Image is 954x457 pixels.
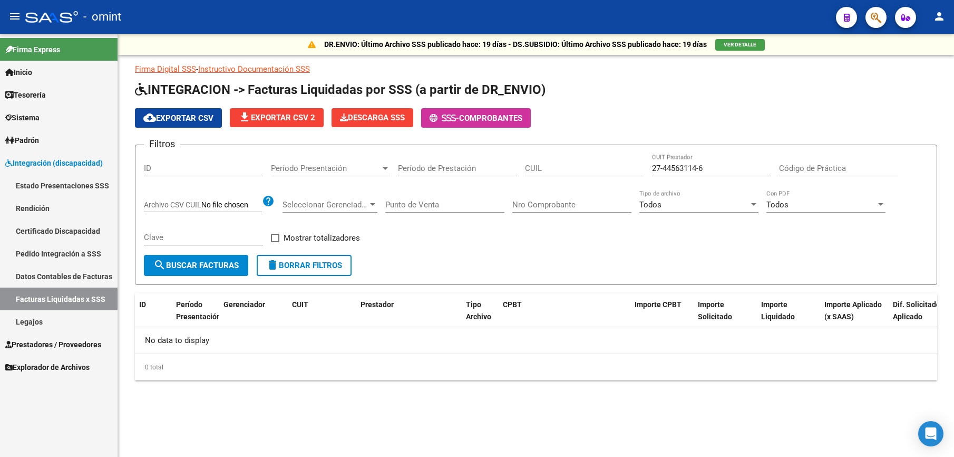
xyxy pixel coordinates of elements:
a: Instructivo Documentación SSS [198,64,310,74]
mat-icon: menu [8,10,21,23]
span: Tesorería [5,89,46,101]
span: CUIT [292,300,308,309]
span: Inicio [5,66,32,78]
p: - [135,63,937,75]
datatable-header-cell: Importe CPBT [630,293,694,340]
span: Prestadores / Proveedores [5,339,101,350]
datatable-header-cell: Importe Aplicado (x SAAS) [820,293,889,340]
span: - [430,113,459,123]
span: INTEGRACION -> Facturas Liquidadas por SSS (a partir de DR_ENVIO) [135,82,546,97]
span: Importe Aplicado (x SAAS) [824,300,882,321]
datatable-header-cell: Gerenciador [219,293,288,340]
span: Mostrar totalizadores [284,232,360,244]
datatable-header-cell: ID [135,293,172,340]
datatable-header-cell: Importe Solicitado [694,293,757,340]
datatable-header-cell: Tipo Archivo [462,293,499,340]
span: Seleccionar Gerenciador [283,200,368,210]
span: Dif. Solicitado - Aplicado [893,300,945,321]
span: Archivo CSV CUIL [144,201,201,209]
span: Borrar Filtros [266,261,342,270]
mat-icon: help [262,195,275,207]
span: Comprobantes [459,113,522,123]
input: Archivo CSV CUIL [201,201,262,210]
button: Descarga SSS [332,108,413,127]
span: Exportar CSV [143,113,213,123]
span: Importe Solicitado [698,300,732,321]
a: Firma Digital SSS [135,64,196,74]
button: -Comprobantes [421,108,531,128]
mat-icon: person [933,10,946,23]
button: Buscar Facturas [144,255,248,276]
datatable-header-cell: CUIT [288,293,356,340]
span: Período Presentación [176,300,221,321]
datatable-header-cell: Prestador [356,293,462,340]
button: Borrar Filtros [257,255,352,276]
span: ID [139,300,146,309]
span: - omint [83,5,121,28]
mat-icon: delete [266,259,279,271]
mat-icon: cloud_download [143,111,156,124]
span: Importe CPBT [635,300,682,309]
span: Todos [766,200,788,210]
mat-icon: search [153,259,166,271]
span: CPBT [503,300,522,309]
app-download-masive: Descarga masiva de comprobantes (adjuntos) [332,108,413,128]
button: Exportar CSV 2 [230,108,324,127]
datatable-header-cell: Importe Liquidado [757,293,820,340]
span: Sistema [5,112,40,123]
span: Prestador [361,300,394,309]
span: Explorador de Archivos [5,361,90,373]
span: Gerenciador [223,300,265,309]
datatable-header-cell: CPBT [499,293,630,340]
span: Todos [639,200,661,210]
span: VER DETALLE [724,42,756,47]
button: VER DETALLE [715,39,765,51]
h3: Filtros [144,137,180,151]
p: DR.ENVIO: Último Archivo SSS publicado hace: 19 días - DS.SUBSIDIO: Último Archivo SSS publicado ... [324,39,707,50]
span: Exportar CSV 2 [238,113,315,122]
span: Integración (discapacidad) [5,157,103,169]
span: Buscar Facturas [153,261,239,270]
span: Descarga SSS [340,113,405,122]
span: Padrón [5,135,39,146]
mat-icon: file_download [238,111,251,123]
div: Open Intercom Messenger [918,421,943,446]
div: 0 total [135,354,937,380]
span: Firma Express [5,44,60,55]
span: Importe Liquidado [761,300,795,321]
button: Exportar CSV [135,108,222,128]
span: Período Presentación [271,164,381,173]
datatable-header-cell: Período Presentación [172,293,219,340]
div: No data to display [135,327,937,354]
span: Tipo Archivo [466,300,491,321]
